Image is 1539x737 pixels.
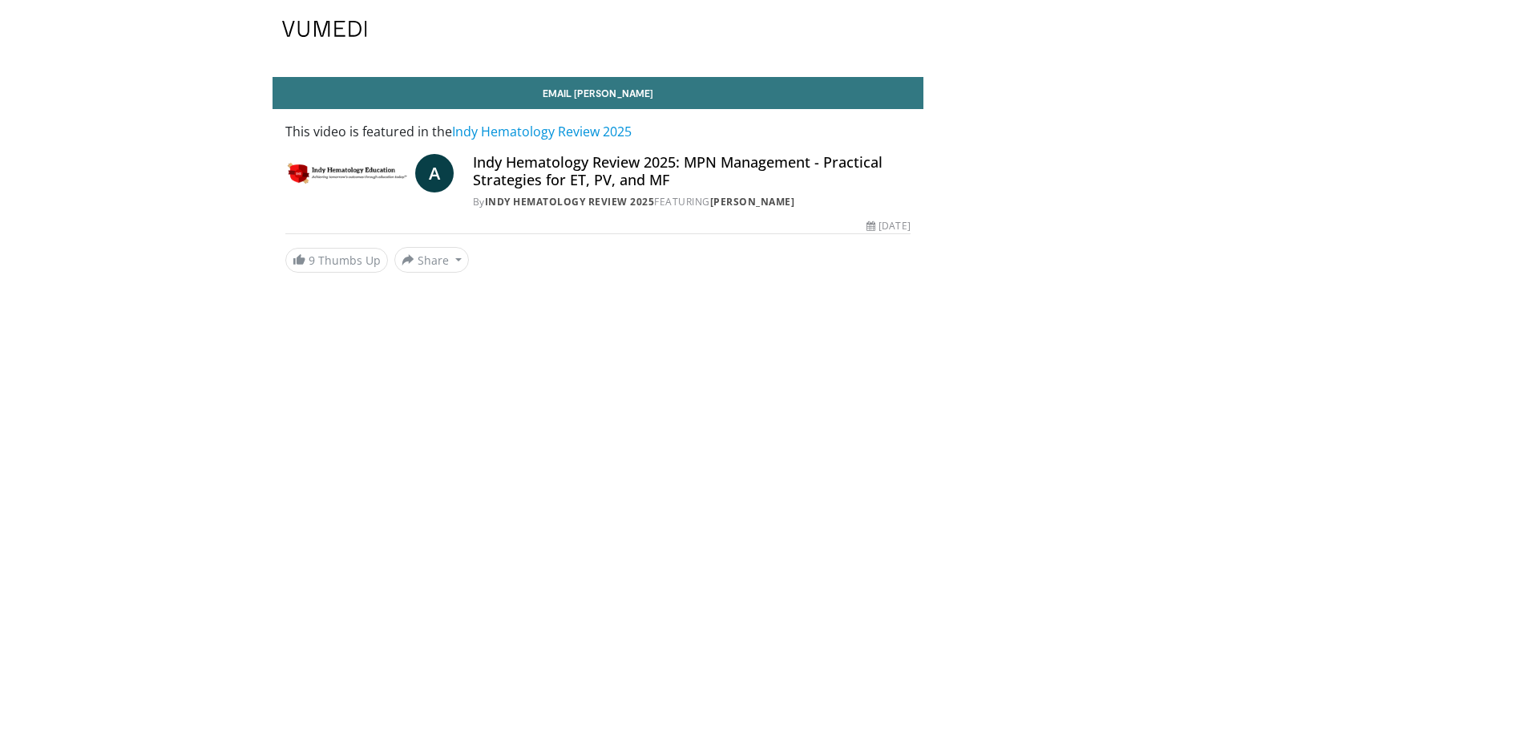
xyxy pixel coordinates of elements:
div: [DATE] [866,219,910,233]
img: Indy Hematology Review 2025 [285,154,409,192]
a: Indy Hematology Review 2025 [452,123,632,140]
a: Indy Hematology Review 2025 [485,195,655,209]
div: By FEATURING [473,195,911,209]
a: Email [PERSON_NAME] [273,77,923,109]
p: This video is featured in the [285,122,911,141]
a: A [415,154,454,192]
a: [PERSON_NAME] [710,195,795,209]
span: 9 [309,253,315,268]
img: VuMedi Logo [282,21,367,37]
h4: Indy Hematology Review 2025: MPN Management - Practical Strategies for ET, PV, and MF [473,154,911,188]
a: 9 Thumbs Up [285,248,388,273]
button: Share [394,247,469,273]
